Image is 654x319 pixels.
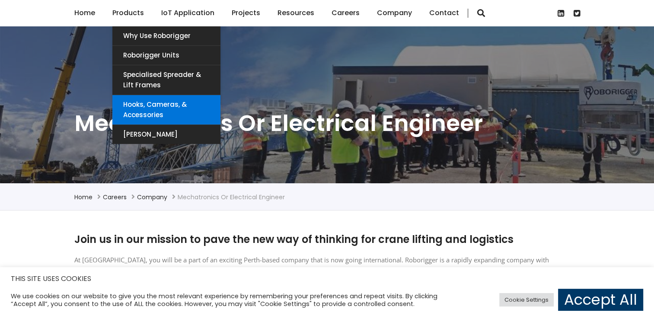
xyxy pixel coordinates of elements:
a: Why use Roborigger [112,26,220,45]
p: At [GEOGRAPHIC_DATA], you will be a part of an exciting Perth-based company that is now going int... [74,254,567,301]
a: Cookie Settings [499,293,554,306]
a: Hooks, Cameras, & Accessories [112,95,220,124]
a: [PERSON_NAME] [112,125,220,144]
a: Careers [103,193,127,201]
a: Roborigger Units [112,46,220,65]
h5: THIS SITE USES COOKIES [11,273,643,284]
li: Mechatronics or Electrical Engineer [178,192,285,202]
a: Home [74,193,93,201]
div: We use cookies on our website to give you the most relevant experience by remembering your prefer... [11,292,453,308]
h1: Mechatronics or Electrical Engineer [74,108,580,138]
a: Specialised Spreader & Lift Frames [112,65,220,95]
a: Accept All [558,289,643,311]
h2: Join us in our mission to pave the new way of thinking for crane lifting and logistics [74,232,567,247]
a: Company [137,193,167,201]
